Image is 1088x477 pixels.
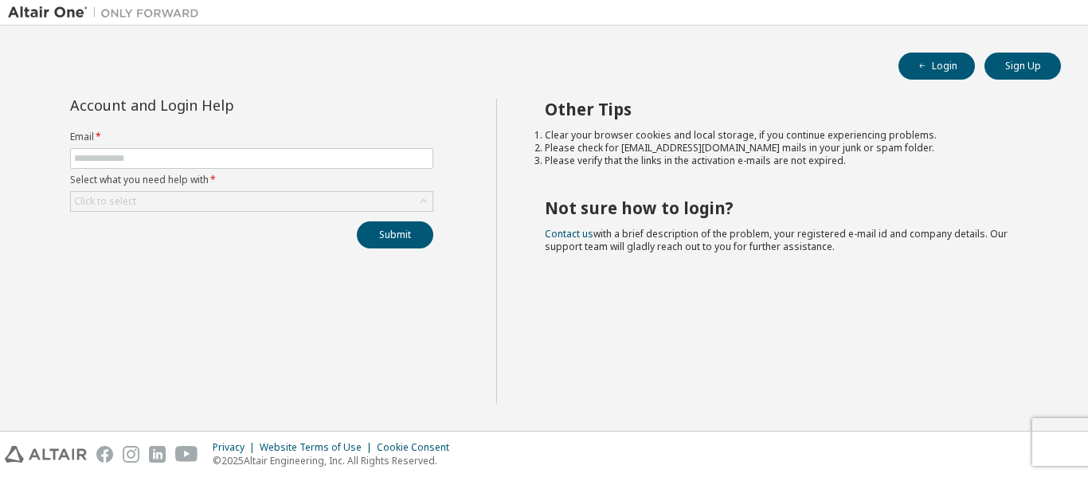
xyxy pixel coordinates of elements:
[898,53,975,80] button: Login
[8,5,207,21] img: Altair One
[984,53,1061,80] button: Sign Up
[71,192,432,211] div: Click to select
[70,131,433,143] label: Email
[545,154,1033,167] li: Please verify that the links in the activation e-mails are not expired.
[70,174,433,186] label: Select what you need help with
[545,129,1033,142] li: Clear your browser cookies and local storage, if you continue experiencing problems.
[5,446,87,463] img: altair_logo.svg
[149,446,166,463] img: linkedin.svg
[123,446,139,463] img: instagram.svg
[545,227,593,240] a: Contact us
[70,99,361,111] div: Account and Login Help
[213,454,459,467] p: © 2025 Altair Engineering, Inc. All Rights Reserved.
[213,441,260,454] div: Privacy
[175,446,198,463] img: youtube.svg
[545,99,1033,119] h2: Other Tips
[545,227,1008,253] span: with a brief description of the problem, your registered e-mail id and company details. Our suppo...
[74,195,136,208] div: Click to select
[377,441,459,454] div: Cookie Consent
[260,441,377,454] div: Website Terms of Use
[96,446,113,463] img: facebook.svg
[545,197,1033,218] h2: Not sure how to login?
[545,142,1033,154] li: Please check for [EMAIL_ADDRESS][DOMAIN_NAME] mails in your junk or spam folder.
[357,221,433,248] button: Submit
